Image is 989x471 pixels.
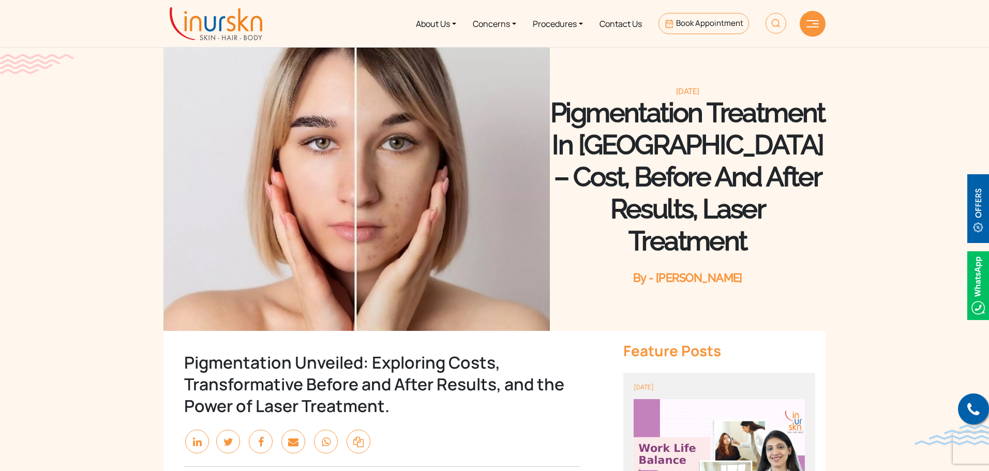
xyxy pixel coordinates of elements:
img: hamLine.svg [806,20,819,27]
img: inurskn-logo [170,7,262,40]
img: bluewave [915,424,989,445]
div: Pigmentation Unveiled: Exploring Costs, Transformative Before and After Results, and the Power of... [184,352,580,417]
div: By - [PERSON_NAME] [550,270,826,285]
div: [DATE] [550,86,826,97]
h1: Pigmentation Treatment In [GEOGRAPHIC_DATA] – Cost, Before And After Results, Laser Treatment [550,97,826,257]
img: poster [163,41,550,331]
a: Whatsappicon [967,279,989,290]
a: Contact Us [591,4,650,43]
span: Book Appointment [676,18,743,28]
div: Feature Posts [623,341,815,360]
a: About Us [408,4,464,43]
a: Book Appointment [658,13,749,34]
a: Procedures [525,4,591,43]
a: Concerns [464,4,525,43]
div: [DATE] [634,383,805,391]
img: offerBt [967,174,989,243]
img: Whatsappicon [967,251,989,320]
img: HeaderSearch [766,13,786,34]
